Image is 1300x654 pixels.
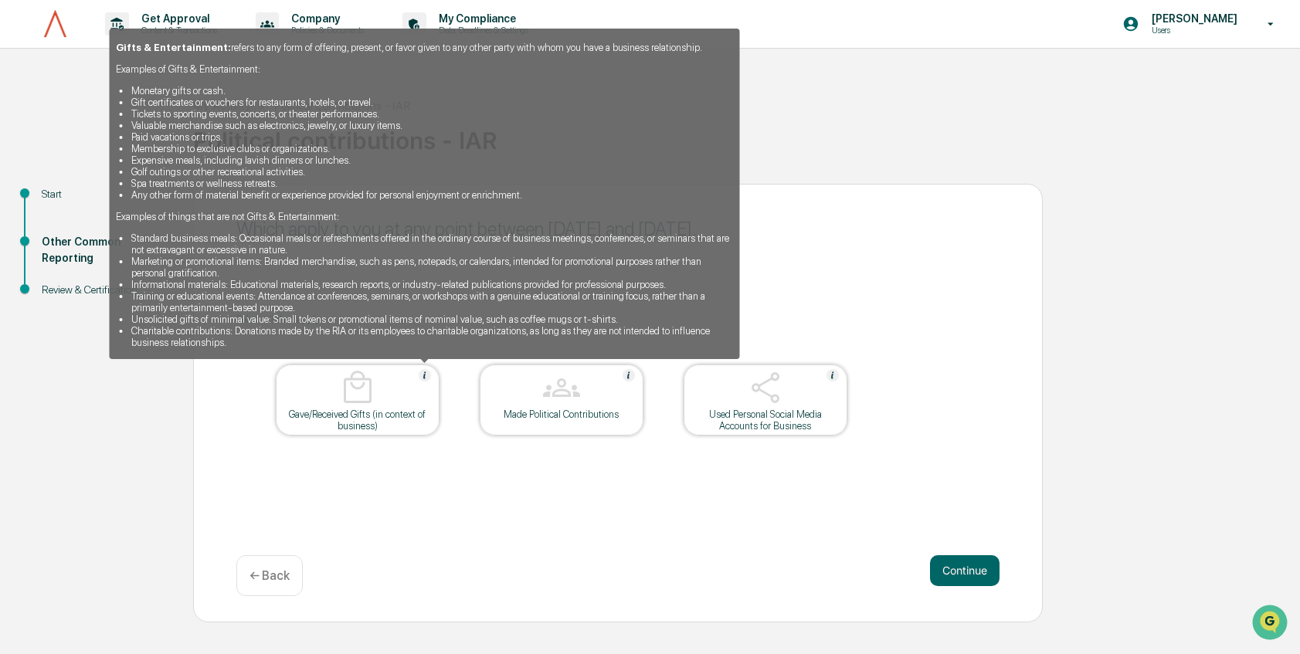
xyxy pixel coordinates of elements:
p: How can we help? [15,32,281,57]
a: 🔎Data Lookup [9,218,104,246]
li: Charitable contributions: Donations made by the RIA or its employees to charitable organizations,... [131,325,734,348]
strong: Gifts & Entertainment: [116,42,231,53]
div: Start [42,186,168,202]
span: Preclearance [31,195,100,210]
button: Continue [930,555,1000,586]
div: Political contributions - IAR [193,114,1292,154]
div: We're available if you need us! [53,134,195,146]
a: 🖐️Preclearance [9,188,106,216]
img: logo [37,8,74,39]
div: Review & Certification [42,282,168,298]
li: Training or educational events: Attendance at conferences, seminars, or workshops with a genuine ... [131,290,734,313]
p: Company [279,12,372,25]
li: Expensive meals, including lavish dinners or lunches. [131,154,734,166]
p: [PERSON_NAME] [1139,12,1245,25]
p: Policies & Documents [279,25,372,36]
li: Gift certificates or vouchers for restaurants, hotels, or travel. [131,97,734,108]
p: ← Back [249,568,290,583]
li: Golf outings or other recreational activities. [131,166,734,178]
li: Valuable merchandise such as electronics, jewelry, or luxury items. [131,120,734,131]
li: Unsolicited gifts of minimal value: Small tokens or promotional items of nominal value, such as c... [131,313,734,325]
button: Start new chat [263,123,281,141]
iframe: Open customer support [1251,603,1292,645]
div: Gave/Received Gifts (in context of business) [288,408,427,432]
div: 🔎 [15,225,28,238]
div: Other Common Reporting [42,234,168,266]
p: My Compliance [426,12,536,25]
li: Standard business meals: Occasional meals or refreshments offered in the ordinary course of busin... [131,232,734,256]
img: Help [419,369,431,381]
span: Pylon [154,262,187,273]
div: Start new chat [53,118,253,134]
img: Help [623,369,635,381]
li: Informational materials: Educational materials, research reports, or industry-related publication... [131,279,734,290]
img: 1746055101610-c473b297-6a78-478c-a979-82029cc54cd1 [15,118,43,146]
p: Data, Deadlines & Settings [426,25,536,36]
div: 🗄️ [112,196,124,208]
p: Get Approval [129,12,225,25]
img: Used Personal Social Media Accounts for Business [747,369,784,406]
li: Spa treatments or wellness retreats. [131,178,734,189]
li: Tickets to sporting events, concerts, or theater performances. [131,108,734,120]
img: Gave/Received Gifts (in context of business) [339,369,376,406]
img: Help [827,369,839,381]
div: Used Personal Social Media Accounts for Business [696,408,835,432]
li: Any other form of material benefit or experience provided for personal enjoyment or enrichment. [131,189,734,201]
li: Monetary gifts or cash. [131,85,734,97]
div: Made Political Contributions [492,408,631,420]
div: 🖐️ [15,196,28,208]
a: 🗄️Attestations [106,188,198,216]
li: Paid vacations or trips. [131,131,734,143]
p: Users [1139,25,1245,36]
p: Examples of things that are not Gifts & Entertainment: [116,211,734,222]
img: Made Political Contributions [543,369,580,406]
p: refers to any form of offering, present, or favor given to any other party with whom you have a b... [116,42,734,53]
p: Examples of Gifts & Entertainment: [116,63,734,75]
li: Membership to exclusive clubs or organizations. [131,143,734,154]
p: Content & Transactions [129,25,225,36]
a: Powered byPylon [109,261,187,273]
span: Attestations [127,195,192,210]
li: Marketing or promotional items: Branded merchandise, such as pens, notepads, or calendars, intend... [131,256,734,279]
span: Data Lookup [31,224,97,239]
